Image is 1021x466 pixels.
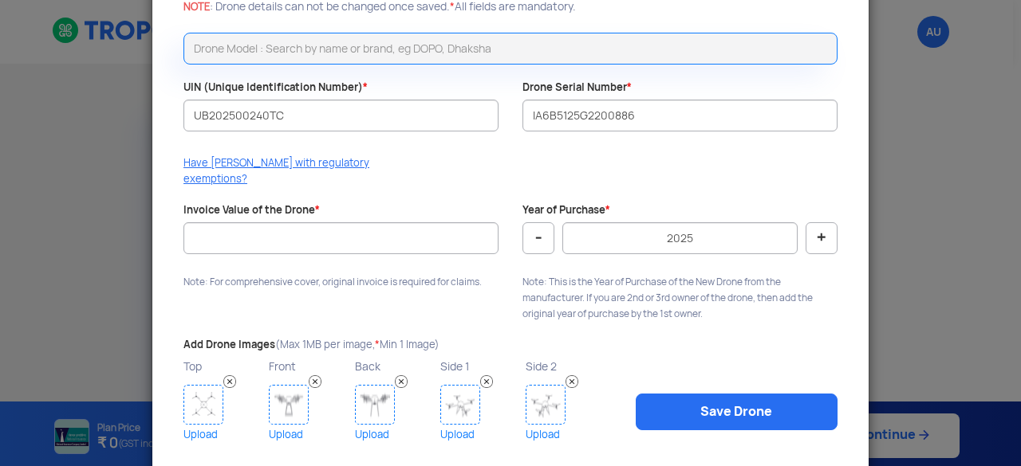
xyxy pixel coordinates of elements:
img: Remove Image [309,375,321,388]
p: Note: For comprehensive cover, original invoice is required for claims. [183,274,499,290]
img: Drone Image [183,385,223,425]
img: Remove Image [223,375,236,388]
button: - [522,222,554,254]
a: Upload [440,425,522,444]
h5: : Drone details can not be changed once saved. All fields are mandatory. [183,1,838,13]
p: Side 1 [440,356,522,377]
p: Have [PERSON_NAME] with regulatory exemptions? [183,155,384,187]
img: Drone Image [526,385,566,425]
a: Upload [526,425,607,444]
p: Top [183,356,265,377]
a: Upload [269,425,350,444]
img: Drone Image [355,385,395,425]
p: Back [355,356,436,377]
a: Upload [355,425,436,444]
label: Add Drone Images [183,338,440,353]
img: Remove Image [395,375,408,388]
a: Upload [183,425,265,444]
input: Drone Model : Search by name or brand, eg DOPO, Dhaksha [183,33,838,65]
img: Remove Image [566,375,578,388]
label: UIN (Unique Identification Number) [183,80,368,96]
img: Drone Image [440,385,480,425]
a: Save Drone [636,394,838,430]
p: Front [269,356,350,377]
p: Side 2 [526,356,607,377]
p: Note: This is the Year of Purchase of the New Drone from the manufacturer. If you are 2nd or 3rd ... [522,274,838,322]
button: + [806,222,838,254]
img: Drone Image [269,385,309,425]
label: Invoice Value of the Drone [183,203,320,218]
img: Remove Image [480,375,493,388]
label: Drone Serial Number [522,80,632,96]
span: (Max 1MB per image, Min 1 Image) [275,338,440,351]
label: Year of Purchase [522,203,610,218]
